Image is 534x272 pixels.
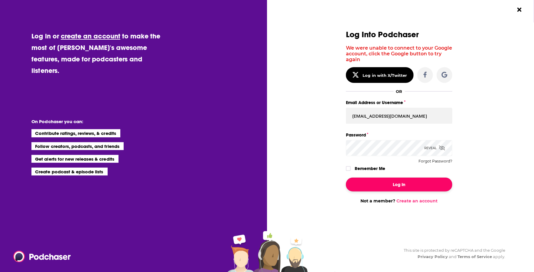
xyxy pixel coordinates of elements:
button: Close Button [514,4,525,15]
a: Terms of Service [457,254,492,259]
label: Password [346,131,452,139]
a: Privacy Policy [418,254,448,259]
button: Log in with X/Twitter [346,67,414,83]
li: Get alerts for new releases & credits [31,155,118,163]
label: Remember Me [355,165,385,172]
div: This site is protected by reCAPTCHA and the Google and apply. [399,247,505,260]
li: Follow creators, podcasts, and friends [31,142,124,150]
span: We were unable to connect to your Google account, click the Google button to try again [346,45,452,62]
li: On Podchaser you can: [31,119,152,124]
a: Podchaser - Follow, Share and Rate Podcasts [13,251,67,262]
li: Create podcast & episode lists [31,168,107,175]
a: Create an account [397,198,438,204]
div: Log in with X/Twitter [363,73,407,78]
label: Email Address or Username [346,99,452,107]
button: Log In [346,178,452,192]
li: Contribute ratings, reviews, & credits [31,129,120,137]
h3: Log Into Podchaser [346,30,452,39]
img: Podchaser - Follow, Share and Rate Podcasts [13,251,71,262]
button: Forgot Password? [418,159,452,163]
input: Email Address or Username [346,108,452,124]
div: Reveal [424,140,445,156]
div: OR [396,89,402,94]
div: Not a member? [346,198,452,204]
a: create an account [61,32,120,40]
